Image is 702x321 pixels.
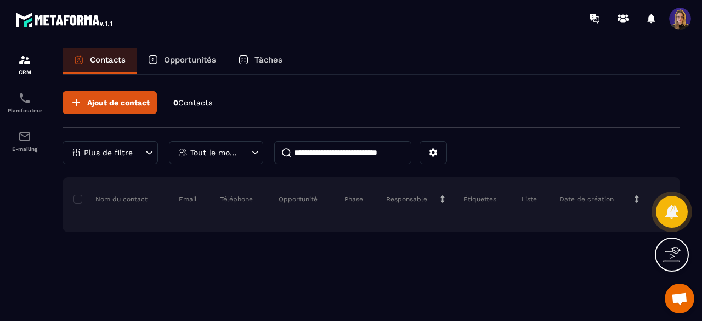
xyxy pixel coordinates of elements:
p: Contacts [90,55,126,65]
a: Opportunités [137,48,227,74]
img: formation [18,53,31,66]
img: scheduler [18,92,31,105]
p: Opportunité [279,195,318,204]
button: Ajout de contact [63,91,157,114]
p: Liste [522,195,537,204]
p: Tout le monde [190,149,239,156]
p: 0 [173,98,212,108]
p: CRM [3,69,47,75]
p: Téléphone [220,195,253,204]
img: email [18,130,31,143]
p: Planificateur [3,108,47,114]
p: Responsable [386,195,427,204]
span: Ajout de contact [87,97,150,108]
p: Étiquettes [463,195,496,204]
a: emailemailE-mailing [3,122,47,160]
a: Tâches [227,48,293,74]
img: logo [15,10,114,30]
p: Phase [344,195,363,204]
p: Date de création [559,195,614,204]
p: Plus de filtre [84,149,133,156]
a: Contacts [63,48,137,74]
a: formationformationCRM [3,45,47,83]
p: Nom du contact [73,195,148,204]
p: Opportunités [164,55,216,65]
span: Contacts [178,98,212,107]
p: Tâches [254,55,282,65]
p: E-mailing [3,146,47,152]
a: schedulerschedulerPlanificateur [3,83,47,122]
a: Ouvrir le chat [665,284,694,313]
p: Email [179,195,197,204]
